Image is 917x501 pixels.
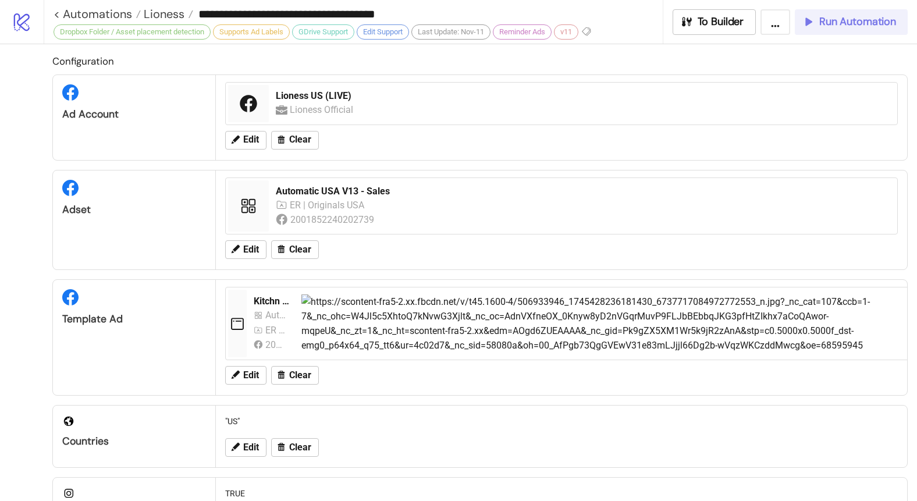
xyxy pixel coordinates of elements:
[276,185,890,198] div: Automatic USA V13 - Sales
[54,8,141,20] a: < Automations
[54,24,211,40] div: Dropbox Folder / Asset placement detection
[243,442,259,453] span: Edit
[265,308,287,322] div: Automatic USA V12 - Sales
[62,435,206,448] div: Countries
[243,244,259,255] span: Edit
[271,438,319,457] button: Clear
[290,212,376,227] div: 2001852240202739
[141,8,193,20] a: Lioness
[62,312,206,326] div: Template Ad
[225,131,266,150] button: Edit
[271,240,319,259] button: Clear
[289,244,311,255] span: Clear
[271,366,319,385] button: Clear
[141,6,184,22] span: Lioness
[290,198,367,212] div: ER | Originals USA
[62,108,206,121] div: Ad Account
[819,15,896,29] span: Run Automation
[62,203,206,216] div: Adset
[289,370,311,381] span: Clear
[698,15,744,29] span: To Builder
[357,24,409,40] div: Edit Support
[225,438,266,457] button: Edit
[243,134,259,145] span: Edit
[493,24,552,40] div: Reminder Ads
[290,102,356,117] div: Lioness Official
[213,24,290,40] div: Supports Ad Labels
[289,134,311,145] span: Clear
[411,24,491,40] div: Last Update: Nov-11
[265,323,287,337] div: ER | Originals USA
[225,240,266,259] button: Edit
[254,295,292,308] div: Kitchn Template v2
[52,54,908,69] h2: Configuration
[795,9,908,35] button: Run Automation
[243,370,259,381] span: Edit
[292,24,354,40] div: GDrive Support
[760,9,790,35] button: ...
[225,366,266,385] button: Edit
[554,24,578,40] div: v11
[271,131,319,150] button: Clear
[221,410,902,432] div: "US"
[289,442,311,453] span: Clear
[265,337,287,352] div: 2001852240202739
[673,9,756,35] button: To Builder
[276,90,890,102] div: Lioness US (LIVE)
